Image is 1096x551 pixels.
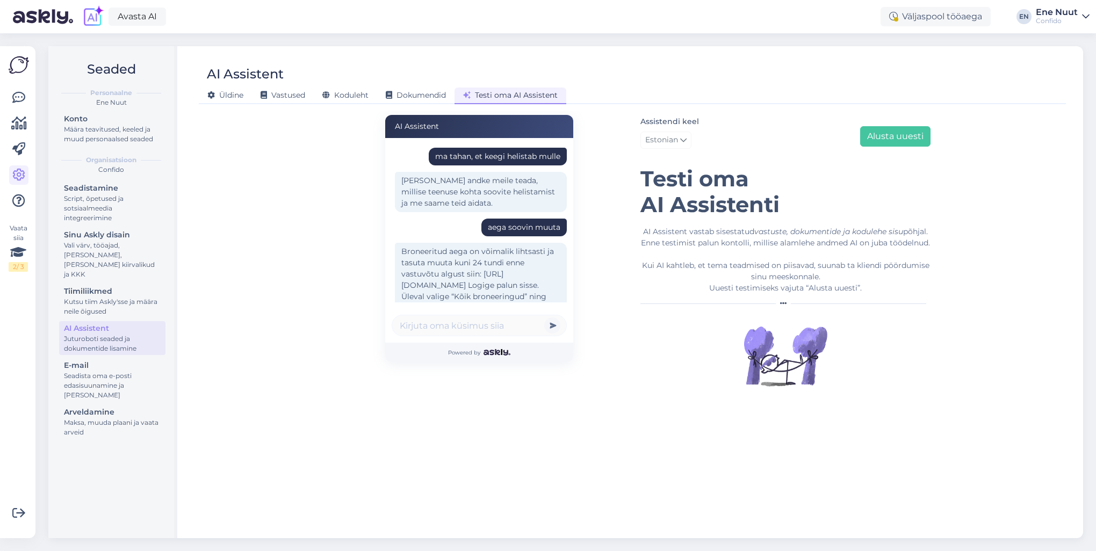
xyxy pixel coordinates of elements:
[57,165,165,175] div: Confido
[64,125,161,144] div: Määra teavitused, keeled ja muud personaalsed seaded
[645,134,678,146] span: Estonian
[64,183,161,194] div: Seadistamine
[754,227,903,236] i: vastuste, dokumentide ja kodulehe sisu
[64,229,161,241] div: Sinu Askly disain
[9,55,29,75] img: Askly Logo
[881,7,991,26] div: Väljaspool tööaega
[385,115,573,138] div: AI Assistent
[1036,8,1090,25] a: Ene NuutConfido
[109,8,166,26] a: Avasta AI
[64,407,161,418] div: Arveldamine
[57,59,165,79] h2: Seaded
[90,88,132,98] b: Personaalne
[64,286,161,297] div: Tiimiliikmed
[64,297,161,316] div: Kutsu tiim Askly'sse ja määra neile õigused
[86,155,136,165] b: Organisatsioon
[59,284,165,318] a: TiimiliikmedKutsu tiim Askly'sse ja määra neile õigused
[322,90,369,100] span: Koduleht
[59,228,165,281] a: Sinu Askly disainVali värv, tööajad, [PERSON_NAME], [PERSON_NAME] kiirvalikud ja KKK
[640,116,699,127] label: Assistendi keel
[64,360,161,371] div: E-mail
[640,132,691,149] a: Estonian
[59,181,165,224] a: SeadistamineScript, õpetused ja sotsiaalmeedia integreerimine
[64,194,161,223] div: Script, õpetused ja sotsiaalmeedia integreerimine
[9,223,28,272] div: Vaata siia
[59,112,165,146] a: KontoMäära teavitused, keeled ja muud personaalsed seaded
[435,151,560,162] div: ma tahan, et keegi helistab mulle
[64,113,161,125] div: Konto
[395,243,567,328] div: Broneeritud aega on võimalik lihtsasti ja tasuta muuta kuni 24 tundi enne vastuvõtu algust siin: ...
[64,418,161,437] div: Maksa, muuda plaani ja vaata arveid
[860,126,931,147] button: Alusta uuesti
[484,349,510,356] img: Askly
[59,405,165,439] a: ArveldamineMaksa, muuda plaani ja vaata arveid
[64,371,161,400] div: Seadista oma e-posti edasisuunamine ja [PERSON_NAME]
[742,313,828,399] img: Illustration
[448,349,510,357] span: Powered by
[1036,17,1078,25] div: Confido
[488,222,560,233] div: aega soovin muuta
[64,323,161,334] div: AI Assistent
[1036,8,1078,17] div: Ene Nuut
[82,5,104,28] img: explore-ai
[57,98,165,107] div: Ene Nuut
[386,90,446,100] span: Dokumendid
[64,334,161,353] div: Juturoboti seaded ja dokumentide lisamine
[640,166,931,218] h1: Testi oma AI Assistenti
[395,172,567,212] div: [PERSON_NAME] andke meile teada, millise teenuse kohta soovite helistamist ja me saame teid aidata.
[640,226,931,294] div: AI Assistent vastab sisestatud põhjal. Enne testimist palun kontolli, millise alamlehe andmed AI ...
[207,64,284,84] div: AI Assistent
[59,358,165,402] a: E-mailSeadista oma e-posti edasisuunamine ja [PERSON_NAME]
[1016,9,1032,24] div: EN
[207,90,243,100] span: Üldine
[64,241,161,279] div: Vali värv, tööajad, [PERSON_NAME], [PERSON_NAME] kiirvalikud ja KKK
[9,262,28,272] div: 2 / 3
[59,321,165,355] a: AI AssistentJuturoboti seaded ja dokumentide lisamine
[392,315,567,336] input: Kirjuta oma küsimus siia
[261,90,305,100] span: Vastused
[463,90,558,100] span: Testi oma AI Assistent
